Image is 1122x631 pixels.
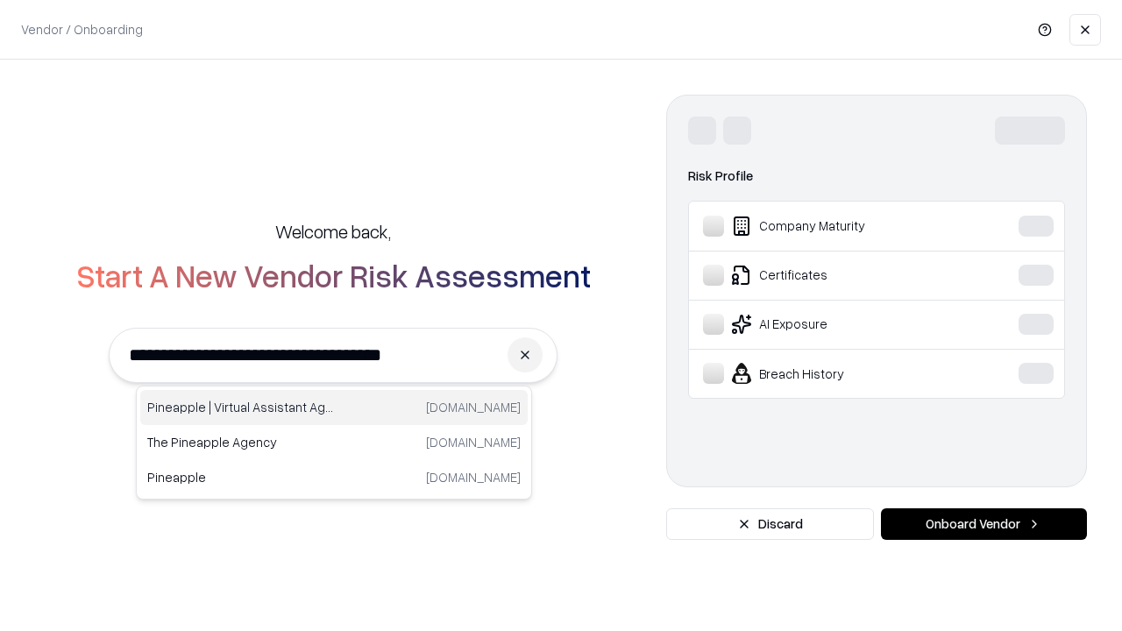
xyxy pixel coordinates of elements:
div: Company Maturity [703,216,965,237]
p: [DOMAIN_NAME] [426,433,521,451]
button: Onboard Vendor [881,508,1087,540]
div: Certificates [703,265,965,286]
div: Suggestions [136,386,532,500]
h5: Welcome back, [275,219,391,244]
div: Breach History [703,363,965,384]
p: The Pineapple Agency [147,433,334,451]
p: [DOMAIN_NAME] [426,398,521,416]
p: Pineapple | Virtual Assistant Agency [147,398,334,416]
p: [DOMAIN_NAME] [426,468,521,486]
div: Risk Profile [688,166,1065,187]
h2: Start A New Vendor Risk Assessment [76,258,591,293]
div: AI Exposure [703,314,965,335]
p: Pineapple [147,468,334,486]
p: Vendor / Onboarding [21,20,143,39]
button: Discard [666,508,874,540]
